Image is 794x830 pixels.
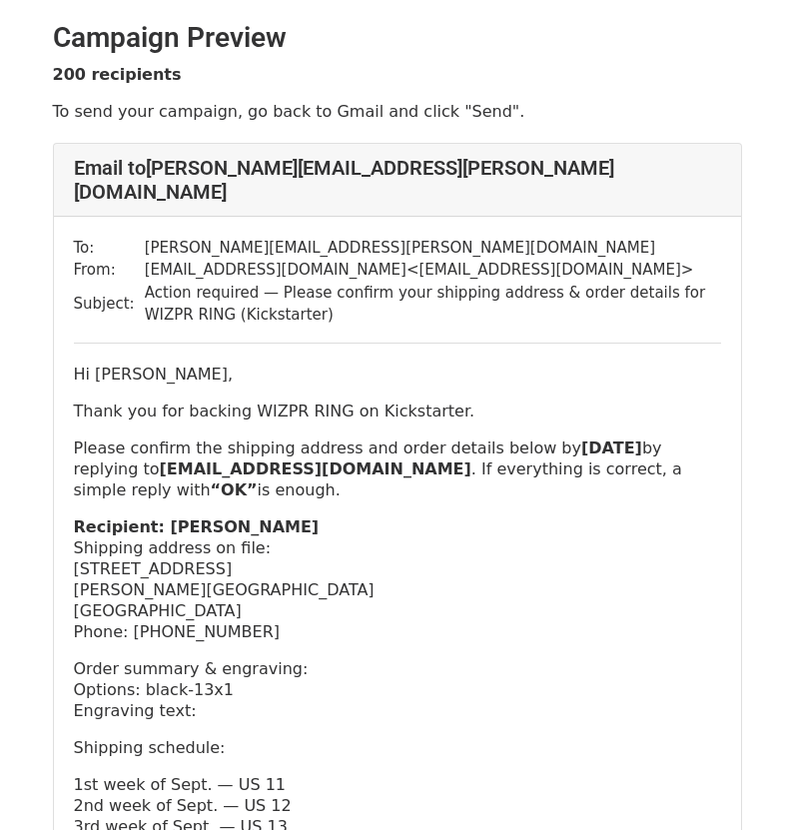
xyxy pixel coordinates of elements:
p: Please confirm the shipping address and order details below by by replying to . If everything is ... [74,437,721,500]
td: [EMAIL_ADDRESS][DOMAIN_NAME] < [EMAIL_ADDRESS][DOMAIN_NAME] > [145,259,721,282]
td: From: [74,259,145,282]
td: To: [74,237,145,260]
p: Thank you for backing WIZPR RING on Kickstarter. [74,401,721,421]
p: Order summary & engraving: Options: black-13x1 Engraving text: [74,658,721,721]
td: Action required — Please confirm your shipping address & order details for WIZPR RING (Kickstarter) [145,282,721,327]
td: [PERSON_NAME][EMAIL_ADDRESS][PERSON_NAME][DOMAIN_NAME] [145,237,721,260]
p: 2nd week of Sept. — US 12 [74,795,721,816]
strong: “OK” [211,480,258,499]
p: 1st week of Sept. — US 11 [74,774,721,795]
h4: Email to [PERSON_NAME][EMAIL_ADDRESS][PERSON_NAME][DOMAIN_NAME] [74,156,721,204]
strong: 200 recipients [53,65,182,84]
td: Subject: [74,282,145,327]
p: Shipping address on file: [STREET_ADDRESS] [PERSON_NAME][GEOGRAPHIC_DATA] [GEOGRAPHIC_DATA] Phone... [74,516,721,642]
b: Recipient: [PERSON_NAME] [74,517,320,536]
p: Hi [PERSON_NAME], [74,364,721,385]
h2: Campaign Preview [53,21,742,55]
p: Shipping schedule: [74,737,721,758]
p: To send your campaign, go back to Gmail and click "Send". [53,101,742,122]
strong: [DATE] [581,438,642,457]
a: [EMAIL_ADDRESS][DOMAIN_NAME] [160,459,471,478]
